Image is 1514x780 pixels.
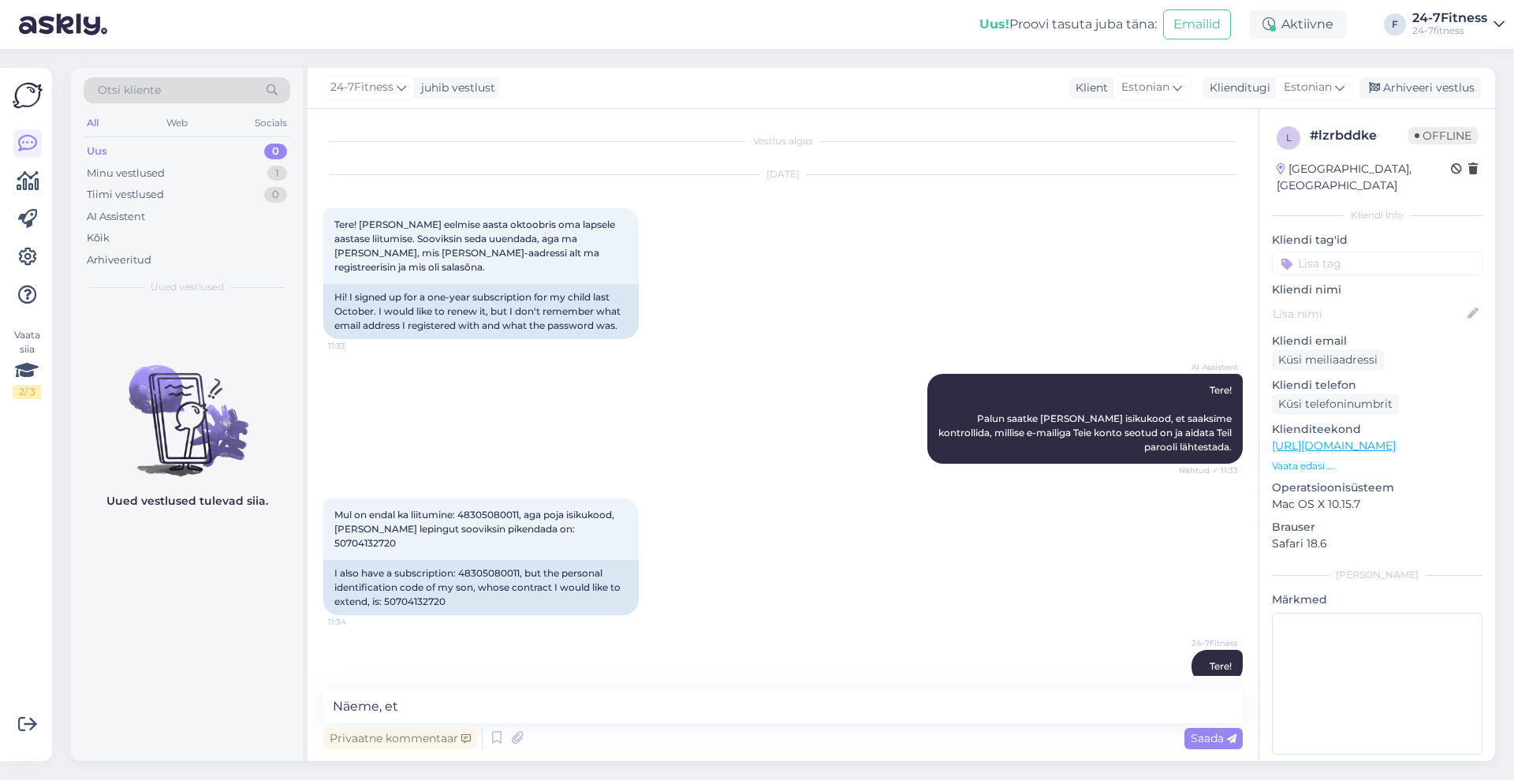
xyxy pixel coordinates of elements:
div: # lzrbddke [1310,126,1408,145]
div: Arhiveeritud [87,252,151,268]
div: Klient [1069,80,1108,96]
p: Mac OS X 10.15.7 [1272,496,1482,513]
div: Küsi meiliaadressi [1272,349,1384,371]
span: Saada [1191,731,1236,745]
div: juhib vestlust [415,80,495,96]
div: Küsi telefoninumbrit [1272,394,1399,415]
span: l [1286,132,1292,144]
div: Socials [252,113,290,133]
input: Lisa tag [1272,252,1482,275]
img: Askly Logo [13,80,43,110]
a: 24-7Fitness24-7fitness [1412,12,1505,37]
p: Vaata edasi ... [1272,459,1482,473]
span: Mul on endal ka liitumine: 48305080011, aga poja isikukood, [PERSON_NAME] lepingut sooviksin pike... [334,509,617,549]
div: Proovi tasuta juba täna: [979,15,1157,34]
div: Kliendi info [1272,208,1482,222]
div: [GEOGRAPHIC_DATA], [GEOGRAPHIC_DATA] [1277,161,1451,194]
textarea: Näeme, et [323,690,1243,723]
button: Emailid [1163,9,1231,39]
p: Brauser [1272,519,1482,536]
div: Web [163,113,191,133]
div: [DATE] [323,167,1243,181]
div: Privaatne kommentaar [323,728,477,749]
span: Nähtud ✓ 11:33 [1179,465,1238,476]
div: Minu vestlused [87,166,165,181]
p: Kliendi tag'id [1272,232,1482,248]
div: All [84,113,102,133]
b: Uus! [979,17,1009,32]
div: 24-7Fitness [1412,12,1487,24]
div: F [1384,13,1406,35]
img: No chats [71,337,303,479]
div: Tiimi vestlused [87,187,164,203]
span: 11:33 [328,340,387,352]
p: Kliendi nimi [1272,282,1482,298]
div: Klienditugi [1203,80,1270,96]
span: Tere! Palun saatke [PERSON_NAME] isikukood, et saaksime kontrollida, millise e-mailiga Teie konto... [938,384,1234,453]
div: 0 [264,144,287,159]
p: Operatsioonisüsteem [1272,480,1482,496]
p: Klienditeekond [1272,421,1482,438]
span: 24-7Fitness [330,79,393,96]
input: Lisa nimi [1273,305,1464,323]
div: Vestlus algas [323,134,1243,148]
div: 2 / 3 [13,385,41,399]
span: Tere! [PERSON_NAME] eelmise aasta oktoobris oma lapsele aastase liitumise. Sooviksin seda uuendad... [334,218,617,273]
span: 24-7Fitness [1179,637,1238,649]
p: Uued vestlused tulevad siia. [106,493,268,509]
div: Arhiveeri vestlus [1359,77,1481,99]
span: Offline [1408,127,1478,144]
div: I also have a subscription: 48305080011, but the personal identification code of my son, whose co... [323,560,639,615]
span: AI Assistent [1179,361,1238,373]
div: 0 [264,187,287,203]
p: Kliendi telefon [1272,377,1482,394]
div: Vaata siia [13,328,41,399]
p: Safari 18.6 [1272,536,1482,552]
div: AI Assistent [87,209,145,225]
div: Kõik [87,230,110,246]
a: [URL][DOMAIN_NAME] [1272,439,1396,453]
span: Estonian [1121,79,1169,96]
span: Tere! [1210,660,1232,672]
span: 11:34 [328,616,387,628]
div: 1 [267,166,287,181]
p: Märkmed [1272,592,1482,608]
div: Uus [87,144,107,159]
p: Kliendi email [1272,333,1482,349]
span: Otsi kliente [98,82,161,99]
div: 24-7fitness [1412,24,1487,37]
span: Estonian [1284,79,1332,96]
div: Aktiivne [1250,10,1346,39]
div: Hi! I signed up for a one-year subscription for my child last October. I would like to renew it, ... [323,284,639,339]
span: Uued vestlused [151,280,224,294]
div: [PERSON_NAME] [1272,568,1482,582]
